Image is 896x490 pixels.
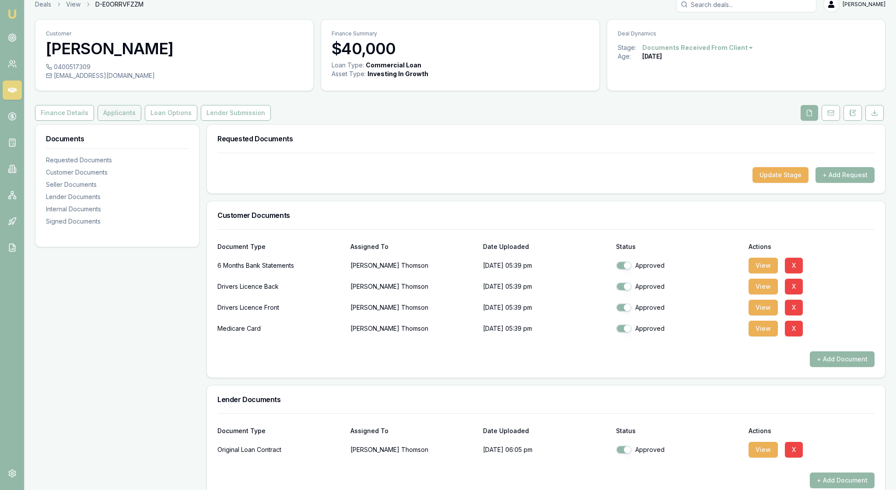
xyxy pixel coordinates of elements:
div: Customer Documents [46,168,189,177]
button: X [785,442,803,458]
div: Stage: [618,43,642,52]
h3: $40,000 [332,40,588,57]
button: + Add Document [810,472,875,488]
div: 6 Months Bank Statements [217,257,343,274]
div: Actions [749,428,875,434]
h3: Lender Documents [217,396,875,403]
div: Approved [616,261,742,270]
h3: Customer Documents [217,212,875,219]
button: + Add Request [815,167,875,183]
p: Customer [46,30,303,37]
div: Status [616,428,742,434]
div: Seller Documents [46,180,189,189]
button: View [749,279,778,294]
button: View [749,300,778,315]
div: Age: [618,52,642,61]
div: Date Uploaded [483,428,609,434]
div: Drivers Licence Front [217,299,343,316]
div: [DATE] [642,52,662,61]
div: Approved [616,324,742,333]
p: [DATE] 05:39 pm [483,299,609,316]
p: Deal Dynamics [618,30,875,37]
div: Date Uploaded [483,244,609,250]
div: Asset Type : [332,70,366,78]
div: [EMAIL_ADDRESS][DOMAIN_NAME] [46,71,303,80]
button: Update Stage [752,167,808,183]
button: View [749,321,778,336]
a: Finance Details [35,105,96,121]
p: [DATE] 05:39 pm [483,278,609,295]
div: Medicare Card [217,320,343,337]
span: [PERSON_NAME] [843,1,885,8]
p: [DATE] 06:05 pm [483,441,609,458]
img: emu-icon-u.png [7,9,17,19]
button: X [785,300,803,315]
button: X [785,321,803,336]
div: Original Loan Contract [217,441,343,458]
a: Applicants [96,105,143,121]
p: [PERSON_NAME] Thomson [350,257,476,274]
h3: Documents [46,135,189,142]
p: [PERSON_NAME] Thomson [350,320,476,337]
div: 0400517309 [46,63,303,71]
div: Assigned To [350,428,476,434]
a: Loan Options [143,105,199,121]
button: + Add Document [810,351,875,367]
p: [DATE] 05:39 pm [483,320,609,337]
button: Loan Options [145,105,197,121]
p: [PERSON_NAME] Thomson [350,278,476,295]
div: Status [616,244,742,250]
button: X [785,279,803,294]
button: Lender Submission [201,105,271,121]
button: Documents Received From Client [642,43,754,52]
p: [DATE] 05:39 pm [483,257,609,274]
a: Lender Submission [199,105,273,121]
button: View [749,442,778,458]
button: X [785,258,803,273]
div: Internal Documents [46,205,189,213]
p: [PERSON_NAME] Thomson [350,299,476,316]
p: Finance Summary [332,30,588,37]
div: Requested Documents [46,156,189,164]
p: [PERSON_NAME] Thomson [350,441,476,458]
div: Actions [749,244,875,250]
h3: Requested Documents [217,135,875,142]
div: Approved [616,445,742,454]
div: Lender Documents [46,192,189,201]
div: Approved [616,282,742,291]
div: Document Type [217,244,343,250]
div: Commercial Loan [366,61,421,70]
div: Approved [616,303,742,312]
div: Assigned To [350,244,476,250]
button: Finance Details [35,105,94,121]
div: Signed Documents [46,217,189,226]
div: Investing In Growth [367,70,428,78]
button: View [749,258,778,273]
div: Document Type [217,428,343,434]
div: Loan Type: [332,61,364,70]
button: Applicants [98,105,141,121]
div: Drivers Licence Back [217,278,343,295]
h3: [PERSON_NAME] [46,40,303,57]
